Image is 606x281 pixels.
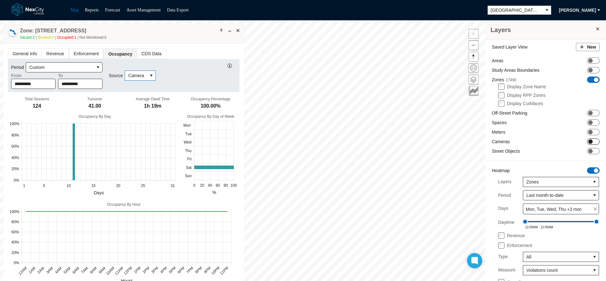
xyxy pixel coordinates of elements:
text: 40 [208,184,212,188]
text: Wed [184,140,191,145]
text: 31 [171,184,175,188]
div: Total Sessions [25,97,49,101]
text: 12AM [18,266,28,276]
div: Average Dwell Time [136,97,170,101]
text: 10PM [210,266,221,276]
span: All [526,254,587,260]
text: 2AM [36,266,45,275]
label: Days [498,204,508,214]
button: Key metrics [469,86,478,96]
label: Cameras [492,138,510,145]
span: Violations count [526,267,587,273]
text: 8AM [89,266,98,275]
a: Asset Management [127,8,161,12]
label: Revenue [507,233,525,238]
text: 40% [11,156,19,160]
span: General Info [8,49,42,59]
text: Tue [185,132,192,136]
div: Double-click to make header text selectable [20,27,107,41]
label: Heatmap [492,167,510,174]
text: 0% [14,261,19,265]
span: Occupied: 1 [57,35,80,40]
a: Forecast [105,8,120,12]
text: 7AM [80,266,89,275]
span: New [587,44,596,50]
span: Custom [29,64,91,70]
span: [GEOGRAPHIC_DATA][PERSON_NAME] [491,7,540,13]
label: Enforcement [507,243,532,248]
button: Zoom out [469,40,478,50]
text: 4AM [54,266,63,275]
text: 3PM [150,266,159,274]
text: 40% [11,240,19,245]
text: 1 [23,184,25,188]
text: Days [94,190,104,195]
label: Study Areas Boundaries [492,67,539,73]
text: 25 [141,184,145,188]
text: 80% [11,133,19,137]
span: 12:00AM [540,225,553,229]
span: CDS Data [137,49,166,59]
text: 5PM [168,266,176,274]
text: 12PM [123,266,133,276]
label: Daytime [498,217,514,229]
text: 6PM [177,266,185,274]
text: 100% [10,210,19,214]
text: 20 [116,184,121,188]
span: Zoom in [469,29,478,38]
text: 5AM [63,266,71,275]
text: % [212,190,216,195]
span: Camera [128,72,144,79]
label: Spaces [492,119,507,126]
a: Data Export [167,8,188,12]
text: 80 [224,184,228,188]
div: Occupancy By Day [8,114,182,119]
text: 4PM [159,266,168,274]
div: Occupancy By Hour [8,202,240,207]
label: Display RPP Zones [507,93,545,98]
text: 6AM [71,266,80,275]
label: Display Curbfaces [507,101,543,106]
text: 60 [216,184,220,188]
span: 12:00AM [525,225,538,229]
button: [PERSON_NAME] [555,5,600,15]
text: Sat [186,165,192,170]
text: Fri [187,157,192,162]
text: 100 [231,184,237,188]
span: Drag [522,219,528,224]
label: Saved Layer View [492,44,528,50]
button: select [94,63,102,72]
span: Drag [594,219,599,224]
label: Zones [492,77,516,83]
span: Zones [526,179,587,185]
span: [PERSON_NAME] [559,7,596,13]
text: 5 [43,184,45,188]
text: 20% [11,251,19,255]
span: Mon, Tue, Wed, Thu +3 more [526,206,583,212]
text: 11AM [114,266,124,276]
label: Period [498,192,511,198]
span: Reset bearing to north [469,52,478,61]
div: Turnover [87,97,102,101]
div: 100.00% [201,103,221,110]
button: select [590,265,599,275]
label: Meters [492,129,505,135]
label: Source [109,72,123,79]
label: Areas [492,57,504,64]
text: 100% [10,122,19,126]
label: Display Zone Name [507,84,546,89]
button: select [543,6,551,15]
text: 8PM [194,266,203,274]
a: Reports [85,8,99,12]
a: Map [70,8,79,12]
text: 15 [91,184,96,188]
span: Last month-to-date [526,192,587,198]
button: Layers management [469,75,478,84]
label: Period [11,64,26,70]
button: select [147,71,155,80]
text: 60% [11,144,19,149]
button: Home [469,63,478,73]
div: 0 - 1440 [525,221,596,222]
text: 60% [11,230,19,235]
button: select [590,191,599,200]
